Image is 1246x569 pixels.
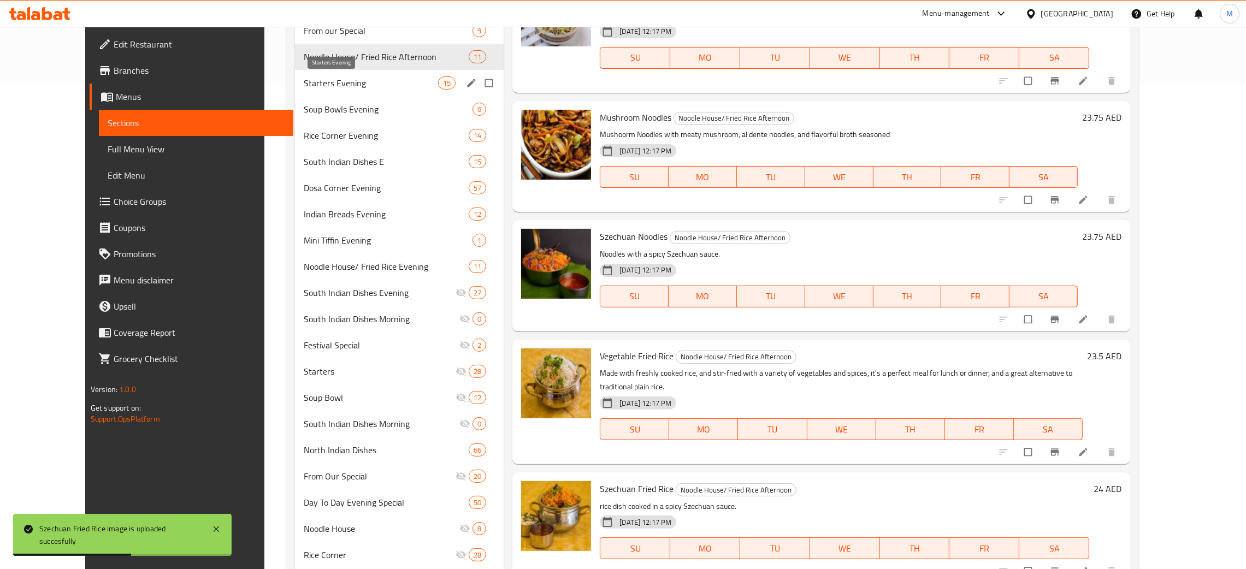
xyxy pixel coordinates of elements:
span: FR [954,541,1015,556]
span: Edit Restaurant [114,38,285,51]
div: Indian Breads Evening [304,208,469,221]
div: items [469,496,486,509]
svg: Inactive section [456,549,466,560]
span: 2 [473,340,486,351]
span: MO [673,169,733,185]
span: Coupons [114,221,285,234]
span: 66 [469,445,486,455]
span: MO [675,50,736,66]
div: items [473,339,486,352]
span: Rice Corner Evening [304,129,469,142]
span: Select to update [1018,70,1041,91]
span: Menus [116,90,285,103]
button: Branch-specific-item [1043,69,1069,93]
span: Mushroom Noodles [600,109,671,126]
div: North Indian Dishes66 [295,437,504,463]
button: MO [670,537,740,559]
a: Choice Groups [90,188,293,215]
span: WE [810,169,869,185]
div: items [469,365,486,378]
span: Dosa Corner Evening [304,181,469,194]
span: From Our Special [304,470,456,483]
a: Grocery Checklist [90,346,293,372]
a: Edit Menu [99,162,293,188]
div: Szechuan Fried Rice image is uploaded succesfully [39,523,201,547]
span: Vegetable Fried Rice [600,348,674,364]
div: South Indian Dishes E [304,155,469,168]
button: SA [1009,286,1078,307]
span: TH [884,50,946,66]
span: 27 [469,288,486,298]
span: 20 [469,471,486,482]
span: Sections [108,116,285,129]
a: Edit menu item [1078,75,1091,86]
button: TH [880,537,950,559]
span: Upsell [114,300,285,313]
button: WE [807,418,876,440]
span: SU [605,169,664,185]
span: [DATE] 12:17 PM [615,517,676,527]
span: SU [605,541,666,556]
div: Menu-management [923,7,990,20]
span: Noodle House/ Fried Rice Afternoon [676,484,796,496]
div: items [438,76,456,90]
span: South Indian Dishes Evening [304,286,456,299]
button: MO [669,286,737,307]
button: delete [1100,307,1126,331]
span: SA [1018,422,1078,437]
span: TH [878,288,937,304]
div: items [473,24,486,37]
span: 1.0.0 [119,382,136,396]
span: TH [884,541,946,556]
div: South Indian Dishes Evening27 [295,280,504,306]
span: SU [605,422,665,437]
button: Branch-specific-item [1043,440,1069,464]
span: [DATE] 12:17 PM [615,26,676,37]
button: FR [949,537,1019,559]
button: MO [669,418,738,440]
div: Noodle House/ Fried Rice Afternoon [676,351,796,364]
div: South Indian Dishes Morning0 [295,411,504,437]
button: SU [600,166,669,188]
div: items [469,208,486,221]
div: items [469,443,486,457]
span: WE [812,422,872,437]
span: Grocery Checklist [114,352,285,365]
div: Starters28 [295,358,504,384]
span: Mini Tiffin Evening [304,234,473,247]
div: items [469,50,486,63]
span: Noodle House [304,522,459,535]
div: From our Special [304,24,473,37]
span: Noodle House/ Fried Rice Afternoon [676,351,796,363]
svg: Inactive section [459,418,470,429]
h6: 23.5 AED [1087,348,1121,364]
span: Edit Menu [108,169,285,182]
a: Upsell [90,293,293,319]
img: Mushroom Noodles [521,110,591,180]
button: TU [737,166,805,188]
div: Noodle House/ Fried Rice Evening [304,260,469,273]
span: SA [1024,541,1085,556]
span: Starters [304,365,456,378]
div: Noodle House/ Fried Rice Afternoon [670,231,790,244]
span: Festival Special [304,339,459,352]
div: Mini Tiffin Evening1 [295,227,504,253]
span: Soup Bowl [304,391,456,404]
span: 12 [469,209,486,220]
a: Edit menu item [1078,194,1091,205]
span: TU [742,422,802,437]
div: South Indian Dishes Morning0 [295,306,504,332]
a: Menus [90,84,293,110]
span: 57 [469,183,486,193]
button: FR [941,286,1009,307]
a: Menu disclaimer [90,267,293,293]
span: Full Menu View [108,143,285,156]
div: From our Special9 [295,17,504,44]
div: Day To Day Evening Special50 [295,489,504,515]
button: FR [949,47,1019,69]
button: WE [810,47,880,69]
div: Rice Corner28 [295,542,504,568]
span: 0 [473,419,486,429]
span: 28 [469,366,486,377]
